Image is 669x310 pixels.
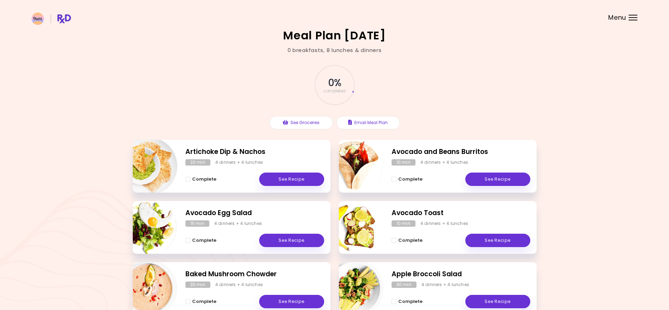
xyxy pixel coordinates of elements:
[420,159,468,166] div: 4 dinners + 4 lunches
[185,147,324,157] h2: Artichoke Dip & Nachos
[392,269,530,279] h2: Apple Broccoli Salad
[465,173,530,186] a: See Recipe - Avocado and Beans Burritos
[392,297,422,306] button: Complete - Apple Broccoli Salad
[392,147,530,157] h2: Avocado and Beans Burritos
[185,297,216,306] button: Complete - Baked Mushroom Chowder
[325,198,383,257] img: Info - Avocado Toast
[392,236,422,245] button: Complete - Avocado Toast
[392,220,415,227] div: 10 min
[259,234,324,247] a: See Recipe - Avocado Egg Salad
[421,282,469,288] div: 4 dinners + 4 lunches
[185,269,324,279] h2: Baked Mushroom Chowder
[119,198,177,257] img: Info - Avocado Egg Salad
[185,175,216,183] button: Complete - Artichoke Dip & Nachos
[392,208,530,218] h2: Avocado Toast
[465,234,530,247] a: See Recipe - Avocado Toast
[328,77,341,89] span: 0 %
[398,238,422,243] span: Complete
[185,159,210,166] div: 20 min
[32,13,71,25] img: RxDiet
[215,282,263,288] div: 4 dinners + 4 lunches
[192,299,216,304] span: Complete
[392,159,415,166] div: 10 min
[119,137,177,195] img: Info - Artichoke Dip & Nachos
[392,175,422,183] button: Complete - Avocado and Beans Burritos
[192,176,216,182] span: Complete
[465,295,530,308] a: See Recipe - Apple Broccoli Salad
[325,137,383,195] img: Info - Avocado and Beans Burritos
[185,236,216,245] button: Complete - Avocado Egg Salad
[269,116,333,129] button: See Groceries
[392,282,417,288] div: 30 min
[336,116,400,129] button: Email Meal Plan
[283,30,386,41] h2: Meal Plan [DATE]
[259,173,324,186] a: See Recipe - Artichoke Dip & Nachos
[185,208,324,218] h2: Avocado Egg Salad
[608,14,626,21] span: Menu
[420,220,468,227] div: 4 dinners + 4 lunches
[259,295,324,308] a: See Recipe - Baked Mushroom Chowder
[398,176,422,182] span: Complete
[215,159,263,166] div: 4 dinners + 4 lunches
[185,220,209,227] div: 15 min
[288,46,382,54] div: 0 breakfasts , 8 lunches & dinners
[185,282,210,288] div: 30 min
[192,238,216,243] span: Complete
[323,89,346,93] span: completed
[214,220,262,227] div: 4 dinners + 4 lunches
[398,299,422,304] span: Complete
